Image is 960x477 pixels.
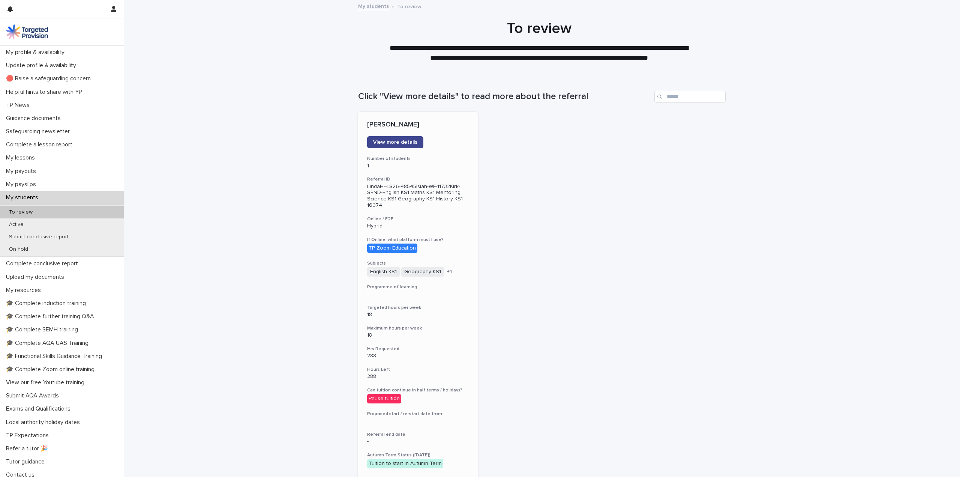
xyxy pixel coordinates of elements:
[367,438,469,445] p: -
[3,49,70,56] p: My profile & availability
[367,305,469,311] h3: Targeted hours per week
[3,405,76,412] p: Exams and Qualifications
[3,194,44,201] p: My students
[367,311,469,318] p: 18
[367,432,469,438] h3: Referral end date
[3,392,65,399] p: Submit AQA Awards
[397,2,421,10] p: To review
[355,20,723,38] h1: To review
[3,379,90,386] p: View our free Youtube training
[367,459,443,468] div: Tuition to start in Autumn Term
[447,269,452,274] span: + 4
[367,136,423,148] a: View more details
[3,154,41,161] p: My lessons
[3,432,55,439] p: TP Expectations
[3,287,47,294] p: My resources
[3,366,100,373] p: 🎓 Complete Zoom online training
[3,168,42,175] p: My payouts
[367,267,400,277] span: English KS1
[367,260,469,266] h3: Subjects
[367,418,469,424] p: -
[3,209,39,215] p: To review
[3,75,97,82] p: 🔴 Raise a safeguarding concern
[367,353,469,359] p: 288
[367,163,469,169] p: 1
[367,244,417,253] div: TP Zoom Education
[3,300,92,307] p: 🎓 Complete induction training
[3,445,54,452] p: Refer a tutor 🎉
[367,411,469,417] h3: Proposed start / re-start date from:
[3,458,51,465] p: Tutor guidance
[367,394,401,403] div: Pause tuition
[367,184,469,209] p: LindaH--LS26-48545Isiah-WF-11732Kirk-SEND-English KS1 Maths KS1 Mentoring Science KS1 Geography K...
[373,140,417,145] span: View more details
[367,332,469,339] p: 18
[3,419,86,426] p: Local authority holiday dates
[367,325,469,331] h3: Maximum hours per week
[3,181,42,188] p: My payslips
[3,353,108,360] p: 🎓 Functional Skills Guidance Training
[3,128,76,135] p: Safeguarding newsletter
[3,260,84,267] p: Complete conclusive report
[367,367,469,373] h3: Hours Left
[367,216,469,222] h3: Online / F2F
[367,156,469,162] h3: Number of students
[367,121,469,129] p: [PERSON_NAME]
[3,102,36,109] p: TP News
[3,234,75,240] p: Submit conclusive report
[3,246,34,253] p: On hold
[367,291,469,297] p: -
[3,221,30,228] p: Active
[367,346,469,352] h3: Hrs Requested
[3,313,100,320] p: 🎓 Complete further training Q&A
[3,340,94,347] p: 🎓 Complete AQA UAS Training
[367,387,469,393] h3: Can tuition continue in half terms / holidays?
[367,373,469,380] p: 288
[3,62,82,69] p: Update profile & availability
[3,326,84,333] p: 🎓 Complete SEMH training
[367,237,469,243] h3: If Online, what platform must I use?
[358,2,389,10] a: My students
[3,141,78,148] p: Complete a lesson report
[367,176,469,182] h3: Referral ID
[367,452,469,458] h3: Autumn Term Status ([DATE])
[367,284,469,290] h3: Programme of learning
[3,115,67,122] p: Guidance documents
[358,91,651,102] h1: Click "View more details" to read more about the referral
[654,91,726,103] input: Search
[401,267,444,277] span: Geography KS1
[6,24,48,39] img: M5nRWzHhSzIhMunXDL62
[3,274,70,281] p: Upload my documents
[367,223,469,229] p: Hybrid
[3,89,88,96] p: Helpful hints to share with YP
